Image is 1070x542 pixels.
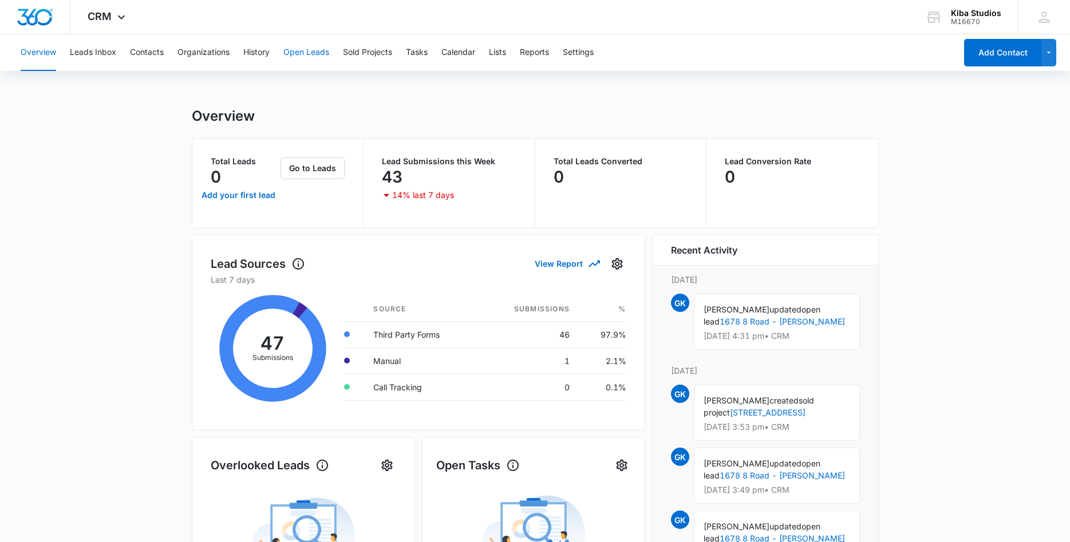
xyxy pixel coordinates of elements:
[579,347,626,374] td: 2.1%
[769,304,801,314] span: updated
[725,157,860,165] p: Lead Conversion Rate
[554,157,688,165] p: Total Leads Converted
[211,274,626,286] p: Last 7 days
[177,34,230,71] button: Organizations
[70,34,116,71] button: Leads Inbox
[671,294,689,312] span: GK
[281,163,345,173] a: Go to Leads
[343,34,392,71] button: Sold Projects
[489,34,506,71] button: Lists
[704,332,850,340] p: [DATE] 4:31 pm • CRM
[704,423,850,431] p: [DATE] 3:53 pm • CRM
[704,486,850,494] p: [DATE] 3:49 pm • CRM
[608,255,626,273] button: Settings
[281,157,345,179] button: Go to Leads
[211,157,279,165] p: Total Leads
[671,511,689,529] span: GK
[21,34,56,71] button: Overview
[769,395,799,405] span: created
[364,374,479,400] td: Call Tracking
[554,168,564,186] p: 0
[364,297,479,322] th: Source
[704,458,769,468] span: [PERSON_NAME]
[769,521,801,531] span: updated
[441,34,475,71] button: Calendar
[769,458,801,468] span: updated
[704,521,769,531] span: [PERSON_NAME]
[720,470,845,480] a: 1678 8 Road - [PERSON_NAME]
[964,39,1041,66] button: Add Contact
[364,347,479,374] td: Manual
[192,108,255,125] h1: Overview
[211,457,329,474] h1: Overlooked Leads
[579,321,626,347] td: 97.9%
[364,321,479,347] td: Third Party Forms
[720,317,845,326] a: 1678 8 Road - [PERSON_NAME]
[382,157,516,165] p: Lead Submissions this Week
[436,457,520,474] h1: Open Tasks
[671,365,860,377] p: [DATE]
[479,374,579,400] td: 0
[704,395,769,405] span: [PERSON_NAME]
[579,297,626,322] th: %
[671,448,689,466] span: GK
[520,34,549,71] button: Reports
[211,255,305,272] h1: Lead Sources
[378,456,396,474] button: Settings
[671,274,860,286] p: [DATE]
[283,34,329,71] button: Open Leads
[130,34,164,71] button: Contacts
[563,34,594,71] button: Settings
[704,304,769,314] span: [PERSON_NAME]
[199,181,279,209] a: Add your first lead
[406,34,428,71] button: Tasks
[392,191,454,199] p: 14% last 7 days
[671,385,689,403] span: GK
[88,10,112,22] span: CRM
[382,168,402,186] p: 43
[535,254,599,274] button: View Report
[211,168,221,186] p: 0
[613,456,631,474] button: Settings
[671,243,737,257] h6: Recent Activity
[243,34,270,71] button: History
[725,168,735,186] p: 0
[579,374,626,400] td: 0.1%
[730,408,806,417] a: [STREET_ADDRESS]
[479,347,579,374] td: 1
[951,18,1001,26] div: account id
[951,9,1001,18] div: account name
[479,297,579,322] th: Submissions
[479,321,579,347] td: 46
